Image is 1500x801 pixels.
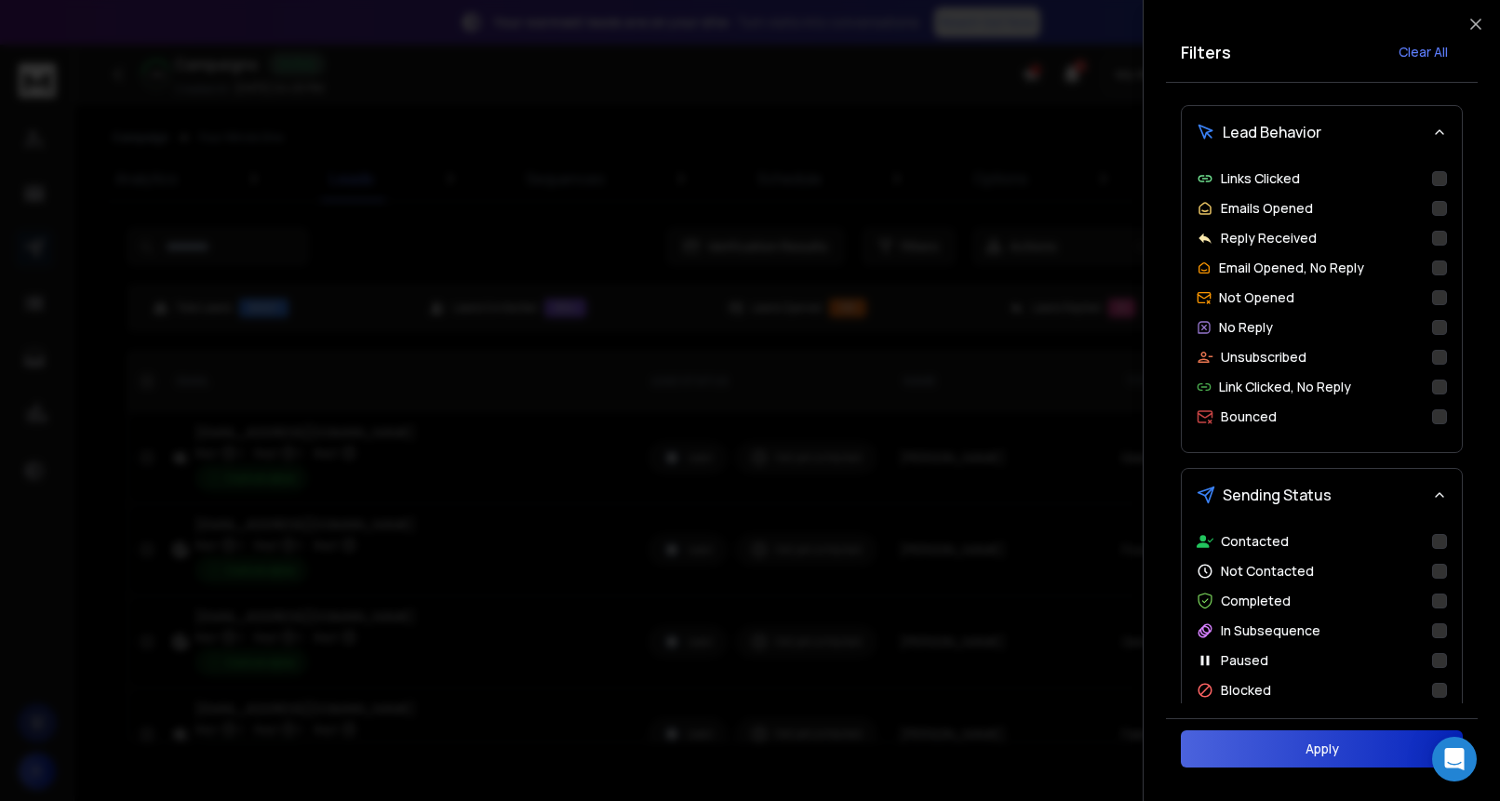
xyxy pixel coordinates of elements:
[1182,521,1462,726] div: Sending Status
[1221,681,1271,700] p: Blocked
[1181,39,1231,65] h2: Filters
[1432,737,1477,781] div: Open Intercom Messenger
[1223,484,1332,506] span: Sending Status
[1221,169,1300,188] p: Links Clicked
[1221,229,1317,247] p: Reply Received
[1219,259,1364,277] p: Email Opened, No Reply
[1221,621,1320,640] p: In Subsequence
[1219,318,1273,337] p: No Reply
[1221,407,1277,426] p: Bounced
[1182,158,1462,452] div: Lead Behavior
[1219,378,1351,396] p: Link Clicked, No Reply
[1182,106,1462,158] button: Lead Behavior
[1219,288,1294,307] p: Not Opened
[1221,592,1291,610] p: Completed
[1221,651,1268,670] p: Paused
[1182,469,1462,521] button: Sending Status
[1221,199,1313,218] p: Emails Opened
[1221,562,1314,581] p: Not Contacted
[1384,33,1463,71] button: Clear All
[1221,348,1306,367] p: Unsubscribed
[1221,532,1289,551] p: Contacted
[1181,730,1463,768] button: Apply
[1223,121,1321,143] span: Lead Behavior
